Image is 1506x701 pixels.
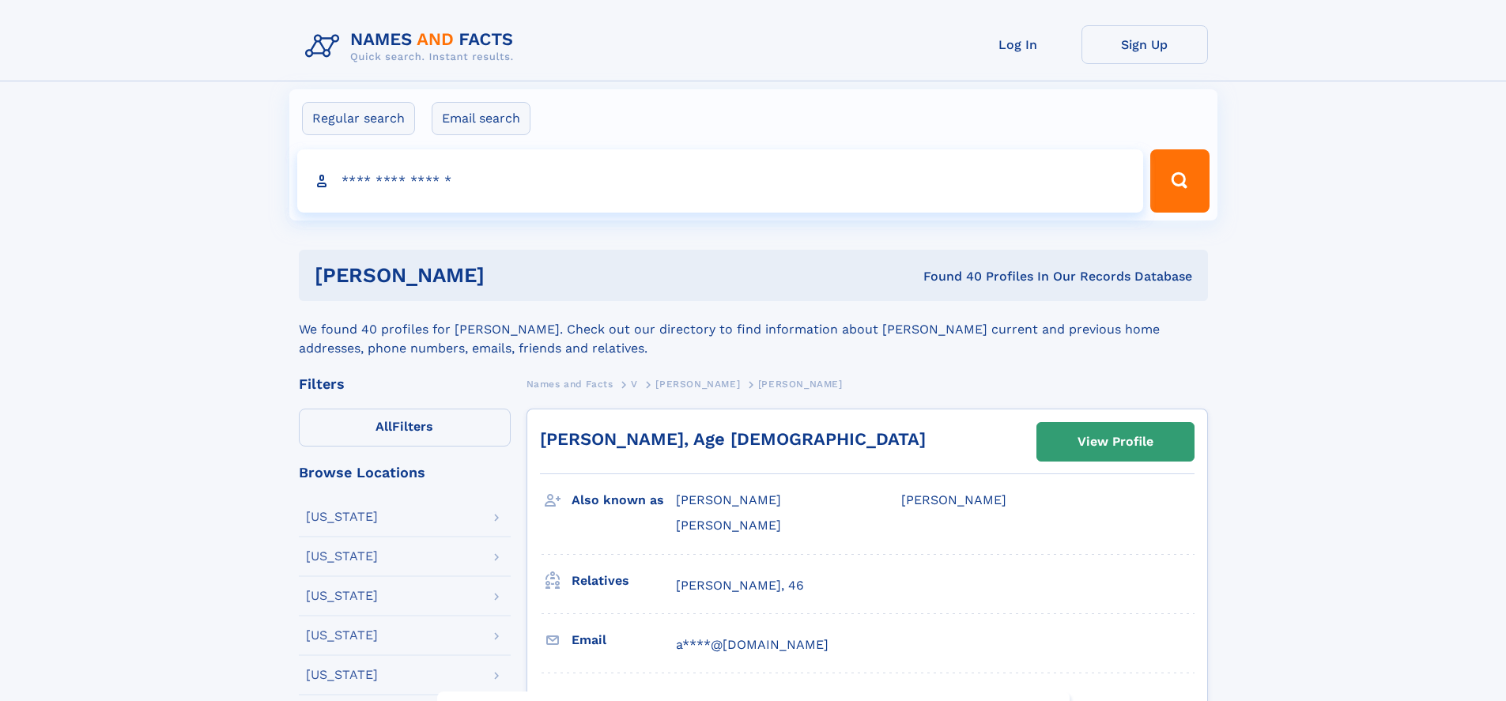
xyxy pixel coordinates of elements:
[299,301,1208,358] div: We found 40 profiles for [PERSON_NAME]. Check out our directory to find information about [PERSON...
[676,577,804,594] a: [PERSON_NAME], 46
[540,429,926,449] a: [PERSON_NAME], Age [DEMOGRAPHIC_DATA]
[572,567,676,594] h3: Relatives
[302,102,415,135] label: Regular search
[299,377,511,391] div: Filters
[315,266,704,285] h1: [PERSON_NAME]
[1081,25,1208,64] a: Sign Up
[306,669,378,681] div: [US_STATE]
[901,492,1006,507] span: [PERSON_NAME]
[676,518,781,533] span: [PERSON_NAME]
[306,629,378,642] div: [US_STATE]
[631,374,638,394] a: V
[299,465,511,480] div: Browse Locations
[704,268,1192,285] div: Found 40 Profiles In Our Records Database
[306,550,378,563] div: [US_STATE]
[306,590,378,602] div: [US_STATE]
[306,511,378,523] div: [US_STATE]
[758,379,843,390] span: [PERSON_NAME]
[1150,149,1209,213] button: Search Button
[655,379,740,390] span: [PERSON_NAME]
[655,374,740,394] a: [PERSON_NAME]
[527,374,613,394] a: Names and Facts
[1078,424,1153,460] div: View Profile
[572,627,676,654] h3: Email
[572,487,676,514] h3: Also known as
[955,25,1081,64] a: Log In
[676,492,781,507] span: [PERSON_NAME]
[299,409,511,447] label: Filters
[299,25,527,68] img: Logo Names and Facts
[631,379,638,390] span: V
[432,102,530,135] label: Email search
[1037,423,1194,461] a: View Profile
[376,419,392,434] span: All
[297,149,1144,213] input: search input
